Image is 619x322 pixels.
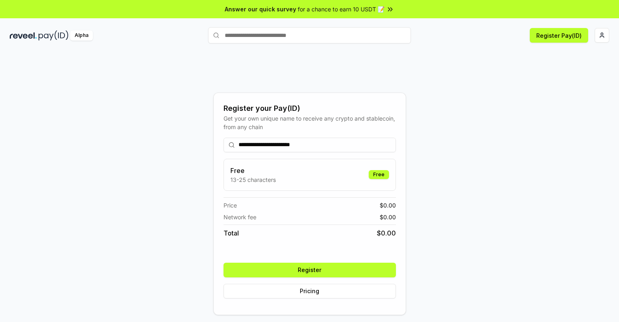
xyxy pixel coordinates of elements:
[224,284,396,298] button: Pricing
[224,263,396,277] button: Register
[298,5,385,13] span: for a chance to earn 10 USDT 📝
[230,175,276,184] p: 13-25 characters
[224,201,237,210] span: Price
[377,228,396,238] span: $ 0.00
[224,228,239,238] span: Total
[70,30,93,41] div: Alpha
[224,213,256,221] span: Network fee
[380,213,396,221] span: $ 0.00
[230,166,276,175] h3: Free
[369,170,389,179] div: Free
[225,5,296,13] span: Answer our quick survey
[39,30,69,41] img: pay_id
[380,201,396,210] span: $ 0.00
[10,30,37,41] img: reveel_dark
[224,114,396,131] div: Get your own unique name to receive any crypto and stablecoin, from any chain
[530,28,588,43] button: Register Pay(ID)
[224,103,396,114] div: Register your Pay(ID)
